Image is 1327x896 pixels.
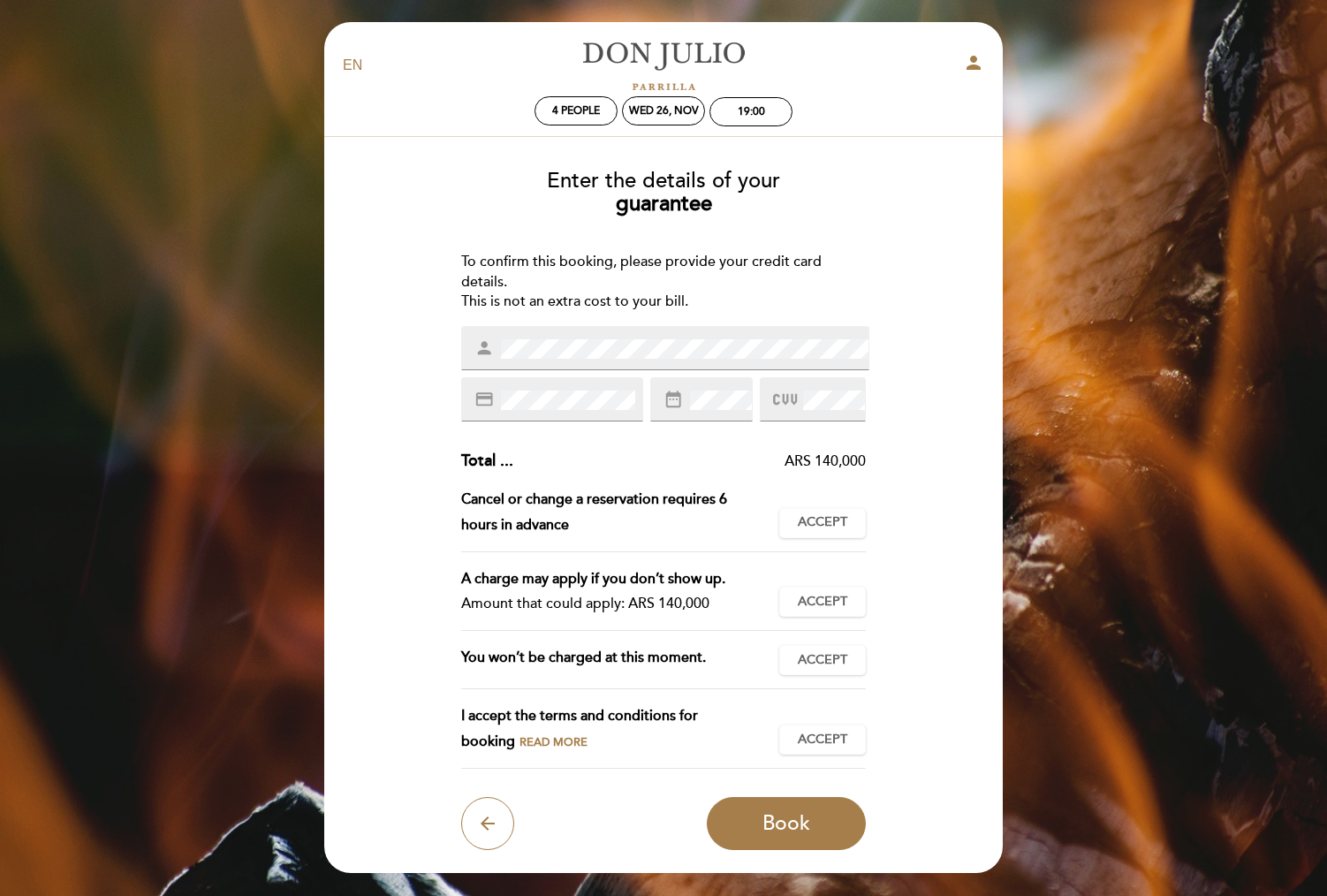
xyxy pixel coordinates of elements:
i: date_range [663,390,683,409]
div: I accept the terms and conditions for booking [461,703,780,755]
div: ARS 140,000 [513,452,867,472]
button: Book [707,797,866,850]
span: Read more [519,735,588,749]
a: [PERSON_NAME] [553,42,774,90]
span: Accept [798,593,847,611]
div: 19:00 [738,105,765,118]
i: credit_card [474,390,494,409]
div: To confirm this booking, please provide your credit card details. This is not an extra cost to yo... [461,252,867,313]
span: Total ... [461,451,513,470]
span: Accept [798,513,847,532]
button: Accept [779,645,866,675]
i: arrow_back [477,813,498,834]
button: person [963,52,984,80]
span: 4 people [552,104,600,118]
b: guarantee [616,191,712,216]
span: Book [762,811,810,836]
div: Wed 26, Nov [629,104,699,118]
div: Cancel or change a reservation requires 6 hours in advance [461,487,780,538]
span: Accept [798,651,847,670]
i: person [474,338,494,358]
div: A charge may apply if you don’t show up. [461,566,766,592]
span: Enter the details of your [547,168,780,194]
button: arrow_back [461,797,514,850]
button: Accept [779,508,866,538]
span: Accept [798,731,847,749]
button: Accept [779,587,866,617]
i: person [963,52,984,73]
div: Amount that could apply: ARS 140,000 [461,591,766,617]
button: Accept [779,725,866,755]
div: You won’t be charged at this moment. [461,645,780,675]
